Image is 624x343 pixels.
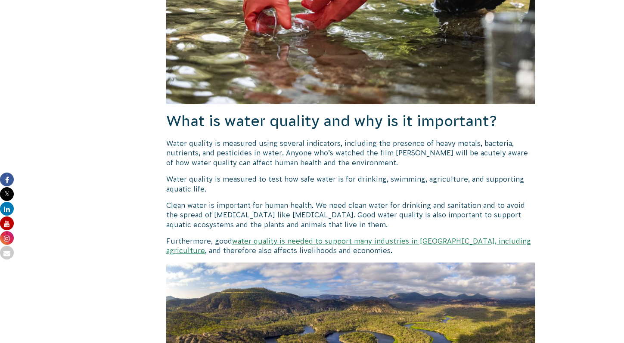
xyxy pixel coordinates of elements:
[166,174,536,194] p: Water quality is measured to test how safe water is for drinking, swimming, agriculture, and supp...
[166,237,531,254] a: water quality is needed to support many industries in [GEOGRAPHIC_DATA], including agriculture
[166,236,536,256] p: Furthermore, good , and therefore also affects livelihoods and economies.
[166,201,536,229] p: Clean water is important for human health. We need clean water for drinking and sanitation and to...
[166,139,536,167] p: Water quality is measured using several indicators, including the presence of heavy metals, bacte...
[166,111,536,132] h2: What is water quality and why is it important?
